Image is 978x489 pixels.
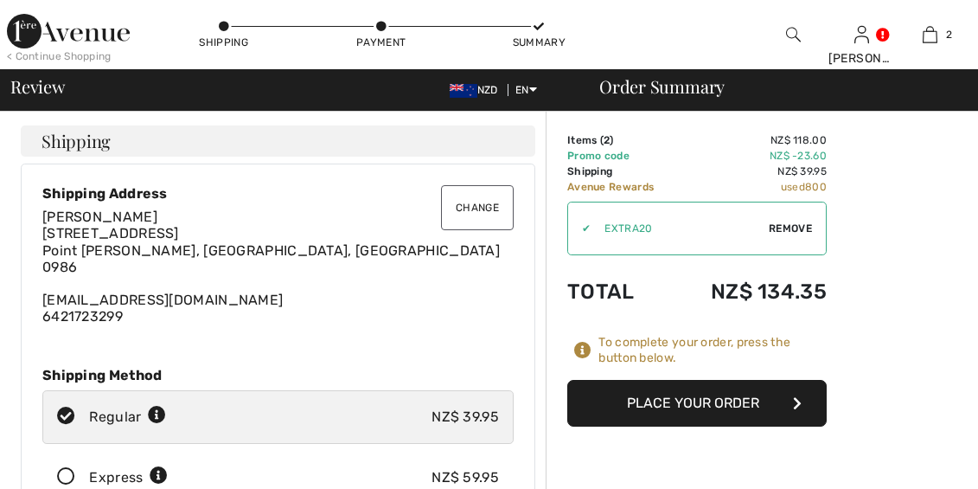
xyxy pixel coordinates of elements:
[355,35,407,50] div: Payment
[678,262,827,321] td: NZ$ 134.35
[897,24,963,45] a: 2
[567,148,678,164] td: Promo code
[431,407,499,428] div: NZ$ 39.95
[591,203,769,254] input: Promo code
[42,209,157,225] span: [PERSON_NAME]
[567,262,678,321] td: Total
[786,24,801,45] img: search the website
[42,185,514,202] div: Shipping Address
[431,467,499,488] div: NZ$ 59.95
[515,84,537,96] span: EN
[42,209,514,325] div: [EMAIL_ADDRESS][DOMAIN_NAME] 6421723299
[946,27,952,42] span: 2
[678,164,827,179] td: NZ$ 39.95
[42,132,111,150] span: Shipping
[828,49,895,68] div: [PERSON_NAME]
[42,367,514,383] div: Shipping Method
[10,78,65,95] span: Review
[7,48,112,64] div: < Continue Shopping
[450,84,505,96] span: NZD
[567,179,678,195] td: Avenue Rewards
[604,134,610,146] span: 2
[450,84,477,98] img: New Zealand Dollar
[578,78,968,95] div: Order Summary
[805,181,827,193] span: 800
[598,335,827,366] div: To complete your order, press the button below.
[854,26,869,42] a: Sign In
[513,35,565,50] div: Summary
[7,14,130,48] img: 1ère Avenue
[89,467,168,488] div: Express
[769,221,812,236] span: Remove
[678,148,827,164] td: NZ$ -23.60
[678,179,827,195] td: used
[678,132,827,148] td: NZ$ 118.00
[567,380,827,427] button: Place Your Order
[567,132,678,148] td: Items ( )
[198,35,250,50] div: Shipping
[567,164,678,179] td: Shipping
[854,24,869,45] img: My Info
[923,24,937,45] img: My Bag
[42,225,500,274] span: [STREET_ADDRESS] Point [PERSON_NAME], [GEOGRAPHIC_DATA], [GEOGRAPHIC_DATA] 0986
[89,407,166,428] div: Regular
[441,185,514,230] button: Change
[568,221,591,236] div: ✔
